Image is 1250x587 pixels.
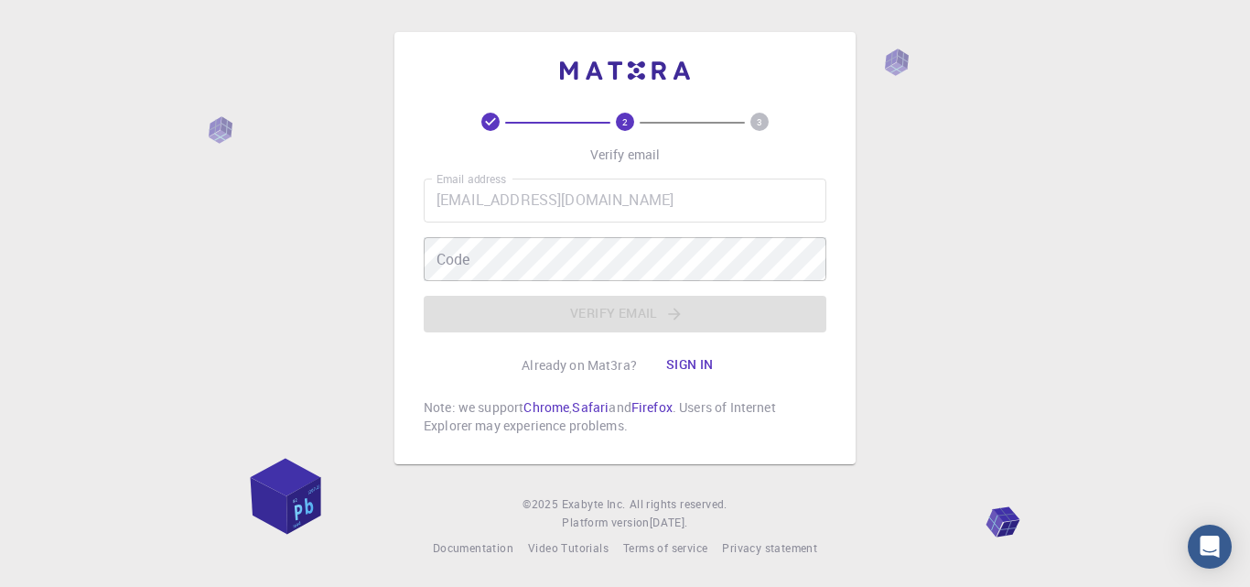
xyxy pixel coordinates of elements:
[523,495,561,514] span: © 2025
[630,495,727,514] span: All rights reserved.
[523,398,569,416] a: Chrome
[433,540,513,555] span: Documentation
[1188,525,1232,569] div: Open Intercom Messenger
[652,347,728,384] button: Sign in
[436,171,506,187] label: Email address
[757,115,762,128] text: 3
[622,115,628,128] text: 2
[522,356,637,375] p: Already on Mat3ra?
[528,539,609,558] a: Video Tutorials
[562,495,626,514] a: Exabyte Inc.
[722,539,817,558] a: Privacy statement
[562,514,649,532] span: Platform version
[631,398,673,416] a: Firefox
[650,514,688,532] a: [DATE].
[650,515,688,529] span: [DATE] .
[433,539,513,558] a: Documentation
[623,539,707,558] a: Terms of service
[590,146,661,164] p: Verify email
[424,398,826,435] p: Note: we support , and . Users of Internet Explorer may experience problems.
[722,540,817,555] span: Privacy statement
[623,540,707,555] span: Terms of service
[528,540,609,555] span: Video Tutorials
[562,496,626,511] span: Exabyte Inc.
[572,398,609,416] a: Safari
